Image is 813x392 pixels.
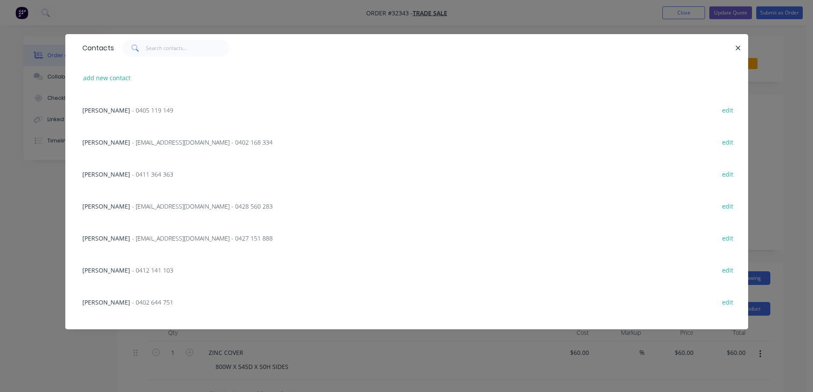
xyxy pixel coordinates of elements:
span: - 0405 119 149 [132,106,173,114]
span: - [EMAIL_ADDRESS][DOMAIN_NAME] - 0427 151 888 [132,234,273,242]
button: edit [718,232,738,244]
span: [PERSON_NAME] [82,298,130,306]
button: edit [718,328,738,340]
button: add new contact [79,72,135,84]
span: [PERSON_NAME] [82,202,130,210]
button: edit [718,136,738,148]
span: - 0402 644 751 [132,298,173,306]
span: [PERSON_NAME] [82,106,130,114]
div: Contacts [78,35,114,62]
span: - 0412 141 103 [132,266,173,274]
span: [PERSON_NAME] [82,138,130,146]
button: edit [718,104,738,116]
button: edit [718,264,738,276]
input: Search contacts... [146,40,229,57]
span: [PERSON_NAME] [82,234,130,242]
span: - 0411 364 363 [132,170,173,178]
button: edit [718,168,738,180]
span: - [EMAIL_ADDRESS][DOMAIN_NAME] - 0402 168 334 [132,138,273,146]
button: edit [718,200,738,212]
span: - [EMAIL_ADDRESS][DOMAIN_NAME] - 0428 560 283 [132,202,273,210]
span: [PERSON_NAME] [82,266,130,274]
button: edit [718,296,738,308]
span: [PERSON_NAME] [82,170,130,178]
